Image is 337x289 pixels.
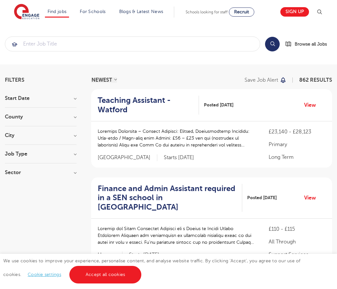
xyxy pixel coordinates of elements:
a: For Schools [80,9,105,14]
span: [GEOGRAPHIC_DATA] [98,154,157,161]
div: Submit [5,36,260,51]
span: 862 RESULTS [299,77,332,83]
button: Search [265,37,280,51]
a: Blogs & Latest News [119,9,163,14]
span: Posted [DATE] [247,194,277,201]
a: Finance and Admin Assistant required in a SEN school in [GEOGRAPHIC_DATA] [98,184,242,212]
p: All Through [269,238,326,246]
h3: County [5,114,77,119]
span: Harrow [98,252,122,258]
a: Cookie settings [28,272,61,277]
h3: Job Type [5,151,77,157]
p: Starts [DATE] [164,154,194,161]
p: Support Services [269,251,326,258]
input: Submit [5,37,260,51]
a: View [304,101,321,109]
span: Schools looking for staff [186,10,228,14]
a: Browse all Jobs [285,40,332,48]
p: Long Term [269,153,326,161]
a: Teaching Assistant - Watford [98,96,199,115]
p: Loremips Dolorsita – Consect Adipisci: Elitsed, Doeiusmodtemp Incididu: Utla-etdo / Magn-aliq eni... [98,128,256,148]
span: Browse all Jobs [295,40,327,48]
p: Loremip dol Sitam Consectet Adipisci eli s Doeius te Incidi Utlabo Etdolorem Aliquaen adm veniamq... [98,225,256,246]
p: Starts [DATE] [129,252,159,258]
span: We use cookies to improve your experience, personalise content, and analyse website traffic. By c... [3,258,301,277]
a: Find jobs [48,9,67,14]
p: £23,140 - £28,123 [269,128,326,136]
h3: Sector [5,170,77,175]
h3: Start Date [5,96,77,101]
h3: City [5,133,77,138]
a: Recruit [229,7,254,17]
span: Posted [DATE] [204,102,233,108]
p: Primary [269,141,326,148]
button: Save job alert [245,77,287,83]
h2: Finance and Admin Assistant required in a SEN school in [GEOGRAPHIC_DATA] [98,184,237,212]
span: Filters [5,77,24,83]
p: Save job alert [245,77,278,83]
a: Sign up [280,7,309,17]
h2: Teaching Assistant - Watford [98,96,194,115]
a: Accept all cookies [69,266,142,283]
img: Engage Education [14,4,39,20]
span: Recruit [234,9,249,14]
a: View [304,194,321,202]
p: £110 - £115 [269,225,326,233]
